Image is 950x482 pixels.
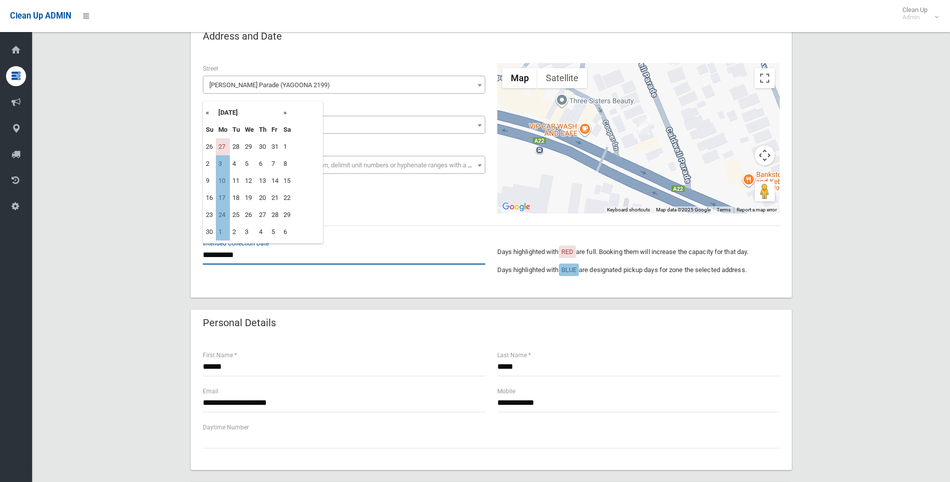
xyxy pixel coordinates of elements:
td: 28 [269,206,281,223]
button: Map camera controls [755,145,775,165]
td: 27 [216,138,230,155]
th: « [203,104,216,121]
td: 29 [242,138,256,155]
button: Drag Pegman onto the map to open Street View [755,181,775,201]
p: Days highlighted with are designated pickup days for zone the selected address. [497,264,780,276]
td: 30 [203,223,216,240]
td: 12 [242,172,256,189]
td: 10 [216,172,230,189]
p: Days highlighted with are full. Booking them will increase the capacity for that day. [497,246,780,258]
td: 23 [203,206,216,223]
td: 17 [216,189,230,206]
td: 5 [242,155,256,172]
th: Mo [216,121,230,138]
td: 8 [281,155,293,172]
th: Fr [269,121,281,138]
button: Show satellite imagery [537,68,587,88]
th: Su [203,121,216,138]
td: 2 [230,223,242,240]
button: Keyboard shortcuts [607,206,650,213]
td: 20 [256,189,269,206]
td: 3 [216,155,230,172]
td: 24 [216,206,230,223]
td: 7 [269,155,281,172]
th: Tu [230,121,242,138]
td: 4 [256,223,269,240]
td: 29 [281,206,293,223]
td: 15 [281,172,293,189]
td: 6 [281,223,293,240]
td: 2 [203,155,216,172]
td: 26 [242,206,256,223]
span: RED [561,248,573,256]
div: 126 Caldwell Parade, YAGOONA NSW 2199 [638,118,650,135]
td: 26 [203,138,216,155]
td: 19 [242,189,256,206]
td: 1 [281,138,293,155]
td: 13 [256,172,269,189]
td: 1 [216,223,230,240]
td: 21 [269,189,281,206]
span: 126 [205,118,483,132]
td: 18 [230,189,242,206]
button: Show street map [502,68,537,88]
td: 5 [269,223,281,240]
button: Toggle fullscreen view [755,68,775,88]
td: 28 [230,138,242,155]
td: 6 [256,155,269,172]
th: [DATE] [216,104,281,121]
th: Th [256,121,269,138]
td: 3 [242,223,256,240]
img: Google [500,200,533,213]
th: » [281,104,293,121]
span: Select the unit number from the dropdown, delimit unit numbers or hyphenate ranges with a comma [209,161,489,169]
span: Clean Up ADMIN [10,11,71,21]
td: 9 [203,172,216,189]
header: Address and Date [191,27,294,46]
td: 16 [203,189,216,206]
span: Caldwell Parade (YAGOONA 2199) [205,78,483,92]
span: 126 [203,116,485,134]
small: Admin [902,14,927,21]
a: Open this area in Google Maps (opens a new window) [500,200,533,213]
th: Sa [281,121,293,138]
td: 14 [269,172,281,189]
a: Terms (opens in new tab) [717,207,731,212]
td: 27 [256,206,269,223]
span: Clean Up [897,6,937,21]
td: 22 [281,189,293,206]
a: Report a map error [737,207,777,212]
span: Caldwell Parade (YAGOONA 2199) [203,76,485,94]
span: Map data ©2025 Google [656,207,711,212]
td: 4 [230,155,242,172]
td: 11 [230,172,242,189]
td: 25 [230,206,242,223]
span: BLUE [561,266,576,274]
td: 31 [269,138,281,155]
td: 30 [256,138,269,155]
th: We [242,121,256,138]
header: Personal Details [191,313,288,333]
